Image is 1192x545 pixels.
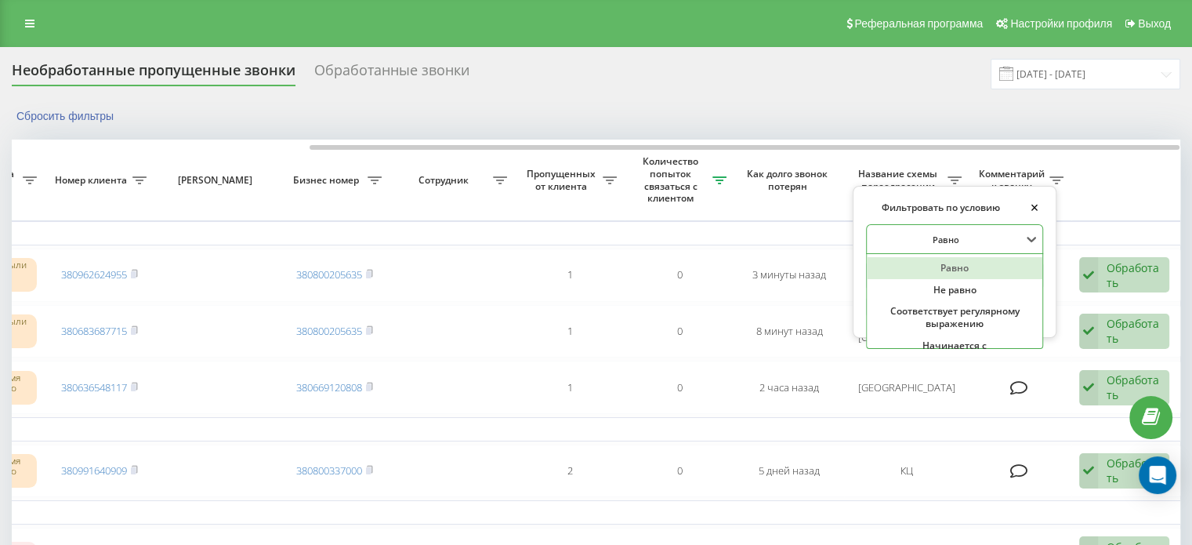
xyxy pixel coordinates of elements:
[288,174,368,187] span: Бизнес номер
[397,174,493,187] span: Сотрудник
[515,305,625,358] td: 1
[1107,260,1161,290] div: Обработать
[515,249,625,302] td: 1
[867,335,1042,357] div: Начинается с
[625,249,734,302] td: 0
[12,109,121,123] button: Сбросить фильтры
[747,168,832,192] span: Как долго звонок потерян
[296,380,362,394] a: 380669120808
[844,249,969,302] td: КЦ [GEOGRAPHIC_DATA]
[734,361,844,414] td: 2 часа назад
[1010,17,1112,30] span: Настройки профиля
[844,305,969,358] td: КЦ [GEOGRAPHIC_DATA]
[168,174,266,187] span: [PERSON_NAME]
[867,279,1042,301] div: Не равно
[515,445,625,498] td: 2
[1107,316,1161,346] div: Обработать
[296,324,362,338] a: 380800205635
[296,463,362,478] a: 380800337000
[625,361,734,414] td: 0
[734,445,844,498] td: 5 дней назад
[867,257,1042,279] div: Равно
[866,202,1000,214] span: Фильтровать по условию
[61,324,127,338] a: 380683687715
[296,267,362,282] a: 380800205635
[61,463,127,478] a: 380991640909
[515,361,625,414] td: 1
[625,445,734,498] td: 0
[844,361,969,414] td: [GEOGRAPHIC_DATA]
[12,62,295,86] div: Необработанные пропущенные звонки
[854,17,983,30] span: Реферальная программа
[53,174,132,187] span: Номер клиента
[625,305,734,358] td: 0
[61,380,127,394] a: 380636548117
[867,300,1042,334] div: Соответствует регулярному выражению
[734,305,844,358] td: 8 минут назад
[844,445,969,498] td: КЦ
[977,168,1049,192] span: Комментарий к звонку
[523,168,603,192] span: Пропущенных от клиента
[1107,456,1161,485] div: Обработать
[1138,17,1171,30] span: Выход
[1139,456,1176,494] div: Open Intercom Messenger
[632,155,712,204] span: Количество попыток связаться с клиентом
[61,267,127,282] a: 380962624955
[1025,199,1043,217] button: ×
[1107,372,1161,402] div: Обработать
[314,62,469,86] div: Обработанные звонки
[734,249,844,302] td: 3 минуты назад
[852,168,947,192] span: Название схемы переадресации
